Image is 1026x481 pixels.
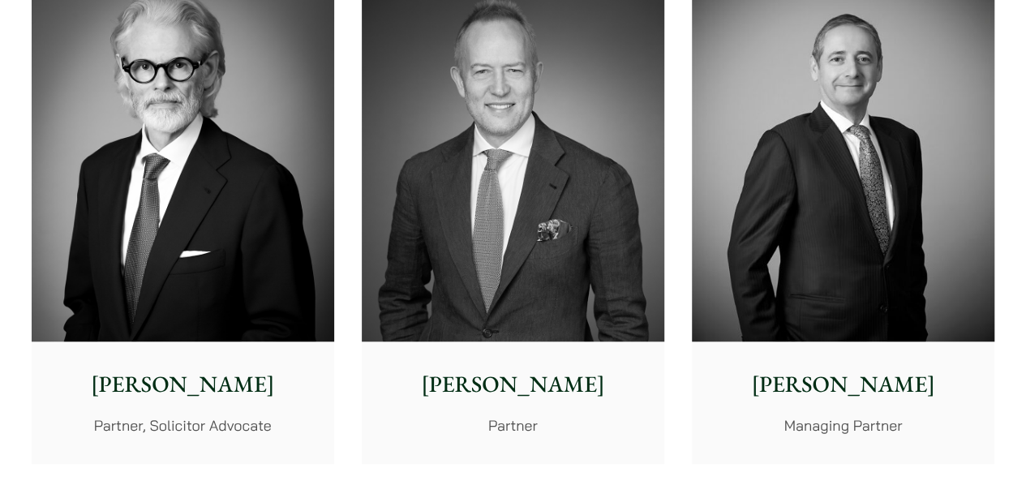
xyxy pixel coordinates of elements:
p: [PERSON_NAME] [705,367,981,402]
p: Partner, Solicitor Advocate [45,414,321,436]
p: [PERSON_NAME] [375,367,651,402]
p: Partner [375,414,651,436]
p: [PERSON_NAME] [45,367,321,402]
p: Managing Partner [705,414,981,436]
